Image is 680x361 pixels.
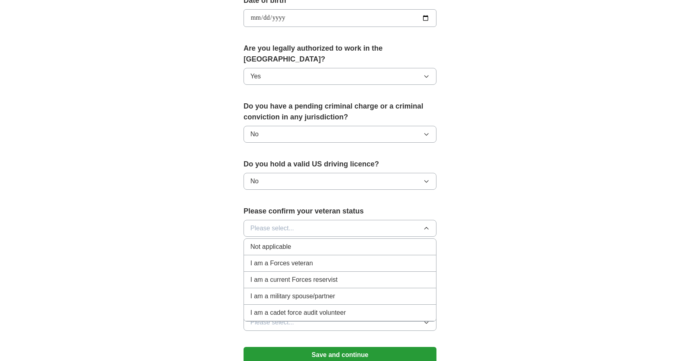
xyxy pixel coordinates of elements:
[250,224,294,233] span: Please select...
[250,129,258,139] span: No
[250,176,258,186] span: No
[250,258,313,268] span: I am a Forces veteran
[250,291,335,301] span: I am a military spouse/partner
[250,308,346,318] span: I am a cadet force audit volunteer
[244,220,436,237] button: Please select...
[244,159,436,170] label: Do you hold a valid US driving licence?
[250,275,338,285] span: I am a current Forces reservist
[250,318,294,327] span: Please select...
[244,43,436,65] label: Are you legally authorized to work in the [GEOGRAPHIC_DATA]?
[244,101,436,123] label: Do you have a pending criminal charge or a criminal conviction in any jurisdiction?
[244,314,436,331] button: Please select...
[250,242,291,252] span: Not applicable
[244,126,436,143] button: No
[244,206,436,217] label: Please confirm your veteran status
[250,72,261,81] span: Yes
[244,68,436,85] button: Yes
[244,173,436,190] button: No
